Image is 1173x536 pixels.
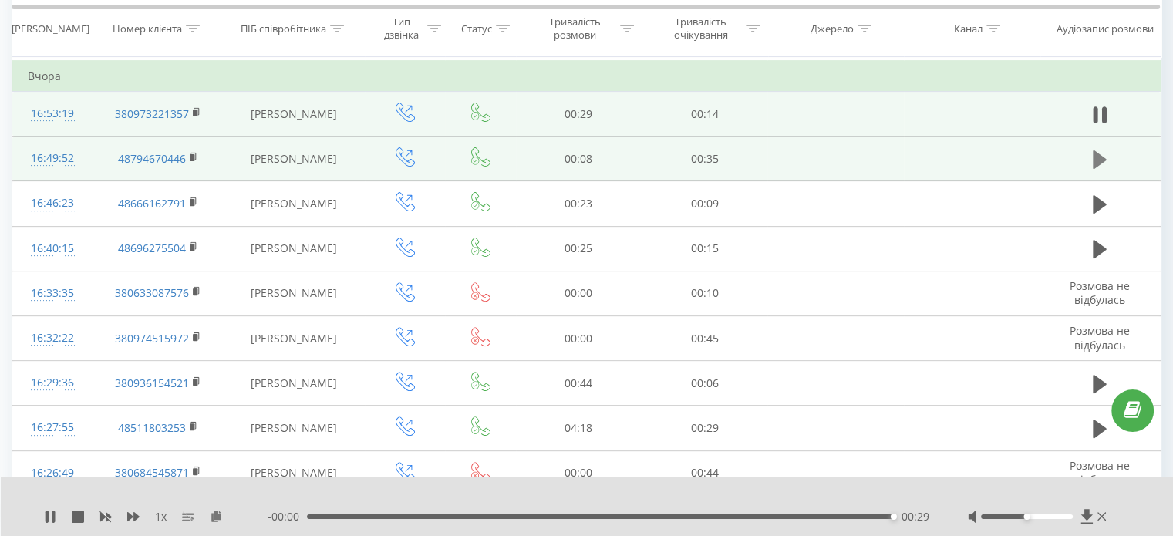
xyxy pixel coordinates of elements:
td: [PERSON_NAME] [224,316,365,361]
span: Розмова не відбулась [1070,458,1130,487]
td: 00:09 [642,181,767,226]
div: Accessibility label [1023,514,1030,520]
td: 00:45 [642,316,767,361]
a: 48794670446 [118,151,186,166]
div: [PERSON_NAME] [12,22,89,35]
td: 04:18 [516,406,642,450]
div: 16:40:15 [28,234,77,264]
div: 16:32:22 [28,323,77,353]
div: Тривалість очікування [659,16,742,42]
a: 48511803253 [118,420,186,435]
div: 16:27:55 [28,413,77,443]
td: 00:29 [642,406,767,450]
td: [PERSON_NAME] [224,361,365,406]
div: 16:49:52 [28,143,77,174]
td: 00:29 [516,92,642,137]
div: Статус [461,22,492,35]
div: 16:53:19 [28,99,77,129]
span: Розмова не відбулась [1070,278,1130,307]
a: 48696275504 [118,241,186,255]
td: 00:25 [516,226,642,271]
div: Аудіозапис розмови [1057,22,1154,35]
span: Розмова не відбулась [1070,323,1130,352]
div: 16:29:36 [28,368,77,398]
td: 00:44 [516,361,642,406]
td: 00:35 [642,137,767,181]
td: 00:00 [516,450,642,495]
a: 380973221357 [115,106,189,121]
div: ПІБ співробітника [241,22,326,35]
td: 00:10 [642,271,767,315]
a: 380974515972 [115,331,189,346]
td: [PERSON_NAME] [224,406,365,450]
span: 00:29 [902,509,929,524]
div: Канал [954,22,983,35]
td: 00:06 [642,361,767,406]
td: 00:44 [642,450,767,495]
div: Тип дзвінка [379,16,424,42]
a: 380633087576 [115,285,189,300]
a: 380684545871 [115,465,189,480]
span: - 00:00 [268,509,307,524]
a: 380936154521 [115,376,189,390]
td: 00:00 [516,316,642,361]
div: Accessibility label [891,514,897,520]
td: [PERSON_NAME] [224,271,365,315]
div: Тривалість розмови [534,16,616,42]
td: 00:00 [516,271,642,315]
span: 1 x [155,509,167,524]
a: 48666162791 [118,196,186,211]
div: Джерело [811,22,854,35]
td: 00:08 [516,137,642,181]
td: 00:14 [642,92,767,137]
div: 16:33:35 [28,278,77,308]
div: 16:26:49 [28,458,77,488]
td: 00:15 [642,226,767,271]
div: Номер клієнта [113,22,182,35]
td: [PERSON_NAME] [224,92,365,137]
td: 00:23 [516,181,642,226]
td: [PERSON_NAME] [224,450,365,495]
td: Вчора [12,61,1161,92]
td: [PERSON_NAME] [224,137,365,181]
td: [PERSON_NAME] [224,181,365,226]
td: [PERSON_NAME] [224,226,365,271]
div: 16:46:23 [28,188,77,218]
